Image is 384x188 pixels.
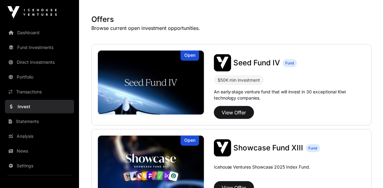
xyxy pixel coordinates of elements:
[5,159,74,173] a: Settings
[5,55,74,69] a: Direct Investments
[234,143,303,152] span: Showcase Fund XIII
[7,6,57,18] img: Icehouse Ventures Logo
[5,26,74,39] a: Dashboard
[181,136,199,146] div: Open
[234,143,303,153] a: Showcase Fund XIII
[5,144,74,158] a: News
[218,76,260,84] div: $50K min investment
[5,85,74,99] a: Transactions
[5,115,74,128] a: Statements
[5,100,74,113] a: Invest
[234,58,280,67] span: Seed Fund IV
[98,51,204,115] a: Seed Fund IVOpen
[214,106,254,119] button: View Offer
[5,70,74,84] a: Portfolio
[286,61,294,66] span: Fund
[353,158,384,188] iframe: Chat Widget
[98,51,204,115] img: Seed Fund IV
[5,41,74,54] a: Fund Investments
[214,139,231,157] img: Showcase Fund XIII
[214,75,264,85] div: $50K min investment
[214,54,231,72] img: Seed Fund IV
[214,164,311,170] p: Icehouse Ventures Showcase 2025 Index Fund.
[214,89,365,101] p: An early-stage venture fund that will invest in 30 exceptional Kiwi technology companies.
[181,51,199,61] div: Open
[91,24,372,32] p: Browse current open investment opportunities.
[91,14,372,24] h1: Offers
[234,58,280,68] a: Seed Fund IV
[5,129,74,143] a: Analysis
[309,146,317,151] span: Fund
